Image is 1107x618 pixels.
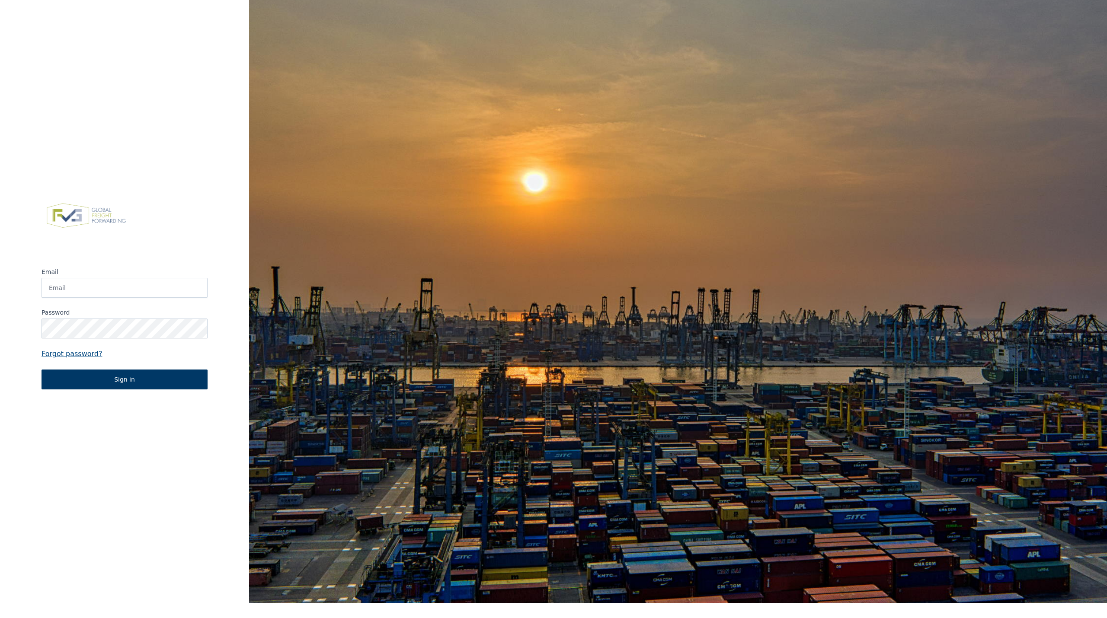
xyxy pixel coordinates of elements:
button: Sign in [42,370,208,389]
input: Email [42,278,208,298]
img: FVG - Global freight forwarding [42,198,131,233]
label: Password [42,308,208,317]
a: Forgot password? [42,349,208,359]
label: Email [42,268,208,276]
